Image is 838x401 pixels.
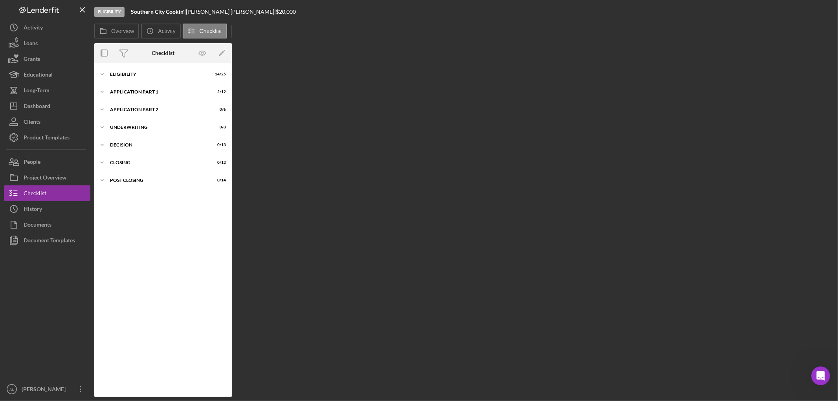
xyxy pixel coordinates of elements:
div: Clients [24,114,40,132]
b: Southern City Cookin' [131,8,184,15]
button: Grants [4,51,90,67]
div: Documents [24,217,51,234]
div: 14 / 25 [212,72,226,77]
div: Grants [24,51,40,69]
button: History [4,201,90,217]
div: Close [138,3,152,17]
div: Activity [24,20,43,37]
button: Clients [4,114,90,130]
div: [PERSON_NAME] [PERSON_NAME] | [186,9,276,15]
div: Submit [94,230,110,246]
div: Project Overview [24,170,66,187]
div: 0 / 12 [212,160,226,165]
button: People [4,154,90,170]
div: Operator says… [6,182,151,259]
button: Loans [4,35,90,51]
button: Home [123,3,138,18]
div: Best, [13,83,123,91]
div: Document Templates [24,233,75,250]
div: 0 / 14 [212,178,226,183]
button: Product Templates [4,130,90,145]
div: History [24,201,42,219]
div: Educational [24,67,53,84]
text: AL [9,387,14,392]
div: 2 / 12 [212,90,226,94]
button: Dashboard [4,98,90,114]
label: Overview [111,28,134,34]
label: Checklist [200,28,222,34]
div: Thank you! [114,114,145,122]
button: Activity [4,20,90,35]
div: Operator says… [6,156,151,181]
button: Send a message… [135,248,147,260]
div: Christina says… [6,133,151,156]
span: Bad [37,205,48,216]
span: OK [56,205,67,216]
button: Activity [141,24,180,38]
div: Underwriting [110,125,206,130]
span: Terrible [19,205,30,216]
button: Start recording [50,251,56,257]
div: [PERSON_NAME] [20,381,71,399]
div: Help [PERSON_NAME] understand how they’re doing: [13,161,123,176]
span: Amazing [91,203,105,218]
div: Eligibility [110,72,206,77]
button: Checklist [183,24,227,38]
span: Great [74,205,85,216]
div: 0 / 8 [212,125,226,130]
button: Project Overview [4,170,90,185]
div: Rate your conversation [15,190,108,200]
div: 0 / 6 [212,107,226,112]
div: Dashboard [24,98,50,116]
div: 0 / 13 [212,143,226,147]
span: $20,000 [276,8,296,15]
div: Thanks for reaching out! The numbers there represent days. So for example if you chose 3, then a ... [13,29,123,67]
textarea: Tell us more… [13,230,94,247]
div: Checklist [152,50,174,56]
div: Long-Term [24,82,50,100]
button: Educational [4,67,90,82]
div: Checklist [24,185,46,203]
a: Document Templates [4,233,90,248]
div: Ann says… [6,109,151,133]
div: [PERSON_NAME] [13,91,123,99]
textarea: Message… [7,234,150,248]
a: Long-Term [4,82,90,98]
div: Help [PERSON_NAME] understand how they’re doing: [6,156,129,181]
button: Upload attachment [37,251,44,257]
div: Application Part 1 [110,90,206,94]
div: You're welcome, have a great day! :) [13,137,114,145]
div: Loans [24,35,38,53]
button: Checklist [4,185,90,201]
img: Profile image for Operator [22,4,35,17]
button: Emoji picker [12,251,18,257]
button: AL[PERSON_NAME] [4,381,90,397]
div: | [131,9,186,15]
div: Eligibility [94,7,125,17]
div: I hope that clarifies! [13,71,123,79]
div: Post Closing [110,178,206,183]
div: People [24,154,40,172]
div: Application Part 2 [110,107,206,112]
button: Documents [4,217,90,233]
h1: Operator [38,7,66,13]
div: Decision [110,143,206,147]
label: Activity [158,28,175,34]
div: Product Templates [24,130,70,147]
div: Christina says… [6,13,151,109]
button: Gif picker [25,251,31,257]
iframe: Intercom live chat [811,366,830,385]
div: Hi [PERSON_NAME],Thanks for reaching out! The numbers there represent days. So for example if you... [6,13,129,103]
button: go back [5,3,20,18]
div: Closing [110,160,206,165]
